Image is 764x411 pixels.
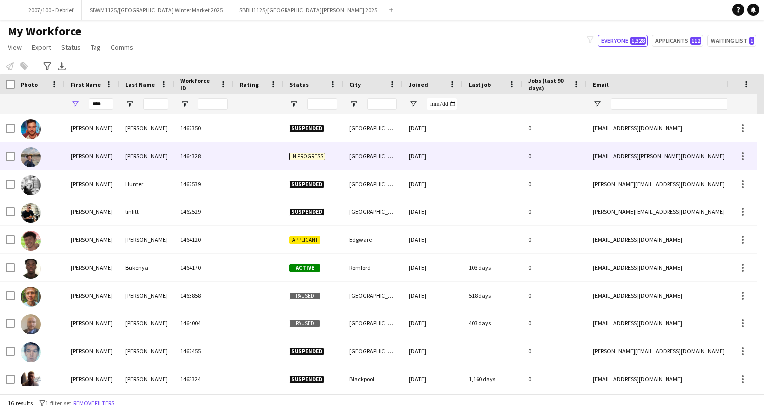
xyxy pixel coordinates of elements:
div: 0 [522,337,587,365]
div: [PERSON_NAME] [119,226,174,253]
span: Status [61,43,81,52]
img: josh linfitt [21,203,41,223]
button: Open Filter Menu [409,100,418,108]
div: 518 days [463,282,522,309]
div: 1462455 [174,337,234,365]
div: [PERSON_NAME] [65,254,119,281]
img: Joshua Gaughan-Cummings [21,342,41,362]
div: Romford [343,254,403,281]
div: Hunter [119,170,174,198]
img: Josh Bannister [21,119,41,139]
button: Open Filter Menu [349,100,358,108]
button: Everyone1,328 [598,35,648,47]
button: SBBH1125/[GEOGRAPHIC_DATA][PERSON_NAME] 2025 [231,0,385,20]
div: [PERSON_NAME] [119,114,174,142]
button: Open Filter Menu [125,100,134,108]
span: Status [289,81,309,88]
img: Josh Davidson-Craig [21,147,41,167]
div: [PERSON_NAME] [65,142,119,170]
div: 0 [522,142,587,170]
button: Open Filter Menu [180,100,189,108]
a: View [4,41,26,54]
input: Last Name Filter Input [143,98,168,110]
div: [PERSON_NAME] [65,198,119,225]
img: Joshua Edwards [21,314,41,334]
div: [DATE] [403,309,463,337]
input: City Filter Input [367,98,397,110]
button: SBWM1125/[GEOGRAPHIC_DATA] Winter Market 2025 [82,0,231,20]
div: 0 [522,254,587,281]
span: Suspended [289,348,324,355]
app-action-btn: Export XLSX [56,60,68,72]
span: City [349,81,361,88]
button: Open Filter Menu [71,100,80,108]
span: Photo [21,81,38,88]
img: Josh Morris [21,231,41,251]
div: 0 [522,198,587,225]
a: Export [28,41,55,54]
img: Josh Hunter [21,175,41,195]
div: [GEOGRAPHIC_DATA] [343,282,403,309]
a: Comms [107,41,137,54]
button: Waiting list1 [707,35,756,47]
span: Suspended [289,181,324,188]
div: [PERSON_NAME] [119,337,174,365]
span: First Name [71,81,101,88]
div: [PERSON_NAME] [119,142,174,170]
div: [DATE] [403,254,463,281]
div: [DATE] [403,114,463,142]
button: Remove filters [71,398,116,409]
span: Workforce ID [180,77,216,92]
span: Comms [111,43,133,52]
div: linfitt [119,198,174,225]
div: [DATE] [403,198,463,225]
span: Suspended [289,376,324,383]
div: [DATE] [403,337,463,365]
app-action-btn: Advanced filters [41,60,53,72]
div: [GEOGRAPHIC_DATA] [343,337,403,365]
div: 0 [522,309,587,337]
div: [PERSON_NAME] [119,365,174,393]
span: Export [32,43,51,52]
div: 0 [522,282,587,309]
div: 1463324 [174,365,234,393]
span: In progress [289,153,325,160]
span: 1 [749,37,754,45]
div: Bukenya [119,254,174,281]
button: 2007/100 - Debrief [20,0,82,20]
div: [GEOGRAPHIC_DATA] [343,142,403,170]
div: 1463858 [174,282,234,309]
img: Joshua Bukenya [21,259,41,279]
span: Rating [240,81,259,88]
a: Status [57,41,85,54]
div: Blackpool [343,365,403,393]
input: Joined Filter Input [427,98,457,110]
div: 403 days [463,309,522,337]
img: Joshua Donaldson [21,287,41,307]
div: [PERSON_NAME] [65,365,119,393]
div: 1462529 [174,198,234,225]
span: Last job [469,81,491,88]
div: [DATE] [403,365,463,393]
span: My Workforce [8,24,81,39]
button: Open Filter Menu [593,100,602,108]
div: [PERSON_NAME] [119,309,174,337]
span: Active [289,264,320,272]
span: Paused [289,320,320,327]
div: [GEOGRAPHIC_DATA] [343,170,403,198]
input: Workforce ID Filter Input [198,98,228,110]
div: [GEOGRAPHIC_DATA] [343,198,403,225]
span: Last Name [125,81,155,88]
span: Suspended [289,125,324,132]
div: 0 [522,114,587,142]
div: 0 [522,170,587,198]
div: 1462350 [174,114,234,142]
img: joshua jones [21,370,41,390]
div: 1464004 [174,309,234,337]
input: Status Filter Input [307,98,337,110]
div: [DATE] [403,282,463,309]
div: 1,160 days [463,365,522,393]
div: 1464328 [174,142,234,170]
button: Open Filter Menu [289,100,298,108]
div: [PERSON_NAME] [65,309,119,337]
